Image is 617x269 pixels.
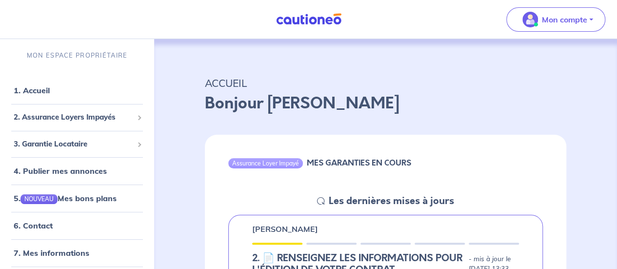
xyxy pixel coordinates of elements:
[542,14,587,25] p: Mon compte
[252,223,318,235] p: [PERSON_NAME]
[228,158,303,168] div: Assurance Loyer Impayé
[4,161,150,181] div: 4. Publier mes annonces
[14,112,133,123] span: 2. Assurance Loyers Impayés
[4,108,150,127] div: 2. Assurance Loyers Impayés
[14,85,50,95] a: 1. Accueil
[14,248,89,258] a: 7. Mes informations
[4,243,150,263] div: 7. Mes informations
[506,7,605,32] button: illu_account_valid_menu.svgMon compte
[272,13,345,25] img: Cautioneo
[329,195,454,207] h5: Les dernières mises à jours
[307,158,411,167] h6: MES GARANTIES EN COURS
[205,92,566,115] p: Bonjour [PERSON_NAME]
[4,135,150,154] div: 3. Garantie Locataire
[27,51,127,60] p: MON ESPACE PROPRIÉTAIRE
[4,188,150,208] div: 5.NOUVEAUMes bons plans
[14,166,107,176] a: 4. Publier mes annonces
[14,193,117,203] a: 5.NOUVEAUMes bons plans
[14,221,53,230] a: 6. Contact
[14,139,133,150] span: 3. Garantie Locataire
[4,81,150,100] div: 1. Accueil
[522,12,538,27] img: illu_account_valid_menu.svg
[205,74,566,92] p: ACCUEIL
[4,216,150,235] div: 6. Contact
